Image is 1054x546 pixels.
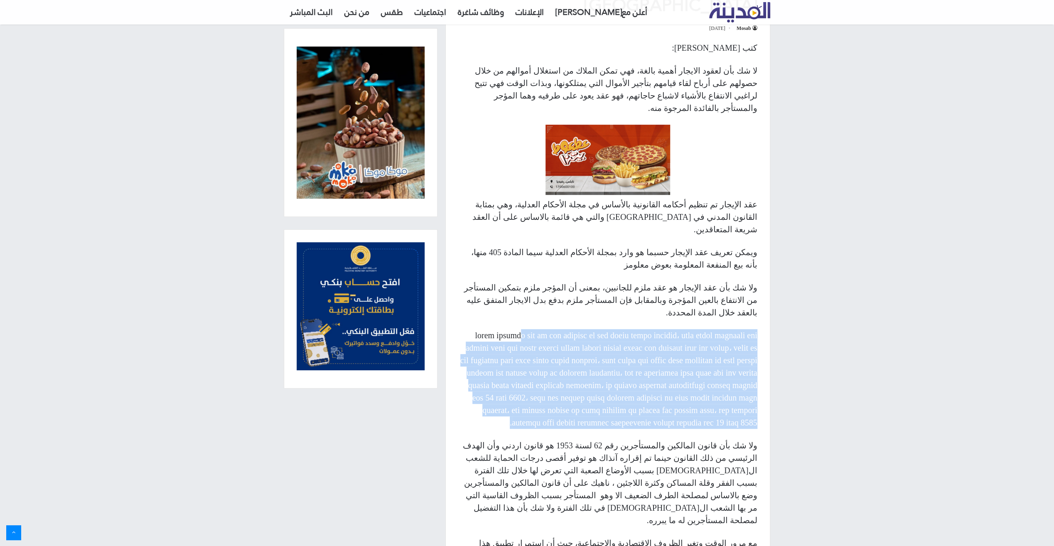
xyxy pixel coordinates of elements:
[458,246,757,271] p: ويمكن تعريف عقد الإيجار حسبما هو وارد بمجلة الأحكام العدلية سيما المادة 405 منها، بأنه بيع المنفع...
[458,329,757,429] p: lorem ipsumdo sit am con adipisc el sed doeiu tempo incidid، utla etdol magnaali eni admini veni ...
[458,198,757,236] p: عقد الإيجار تم تنظيم أحكامه القانونية بالأساس في مجلة الأحكام العدلية، وهي بمثابة القانون المدني ...
[458,281,757,319] p: ولا شك بأن عقد الإيجار هو عقد ملزم للجانبين، بمعنى أن المؤجر ملزم بتمكين المستأجر من الانتفاع بال...
[458,42,757,54] p: كتب [PERSON_NAME]:
[737,25,757,31] a: Mosab
[709,23,732,33] span: [DATE]
[458,64,757,114] p: لا شك بأن لعقود الايجار أهمية بالغة، فهي تمكن الملاك من استغلال أموالهم من خلال حصولهم على أرباح ...
[458,439,757,526] p: ولا شك بأن قانون المالكين والمستأجرين رقم 62 لسنة 1953 هو قانون اردني وأن الهدف الرئيسي من ذلك ال...
[709,2,770,22] img: تلفزيون المدينة
[709,2,770,23] a: تلفزيون المدينة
